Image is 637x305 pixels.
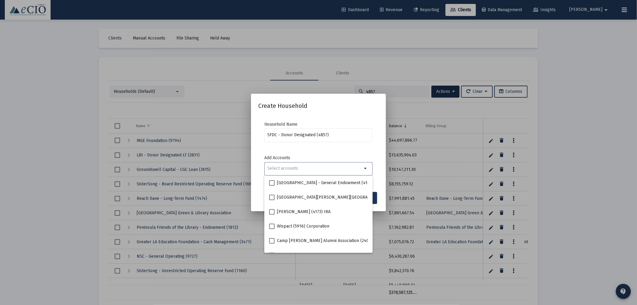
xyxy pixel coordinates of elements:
h2: Create Household [258,101,379,111]
span: Wispact (5916) Corporation [277,223,329,230]
span: [GEOGRAPHIC_DATA][PERSON_NAME][GEOGRAPHIC_DATA] (0381) Corporation [277,194,427,201]
span: [PERSON_NAME] (4173) IRA [277,208,331,215]
label: Household Name [264,122,297,127]
mat-chip-list: Selection [268,165,362,172]
input: e.g. Smith Household [268,133,370,137]
input: Select accounts [268,166,362,171]
span: Camp [PERSON_NAME] Alumni Association (2401) Corporation [277,237,396,244]
mat-icon: arrow_drop_down [362,165,370,172]
span: [GEOGRAPHIC_DATA] - General Endowment (4149) Corporation [277,179,398,187]
label: Add Accounts [264,155,290,160]
span: Greater Madison Chamber of Commerce (4575) Corporation [277,252,391,259]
